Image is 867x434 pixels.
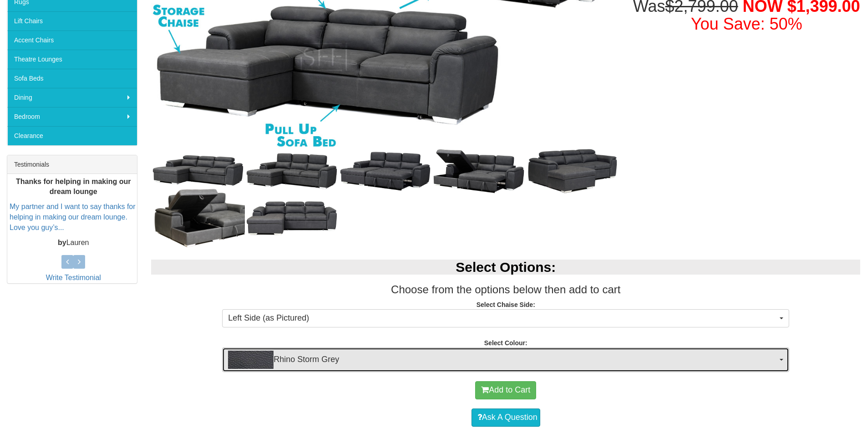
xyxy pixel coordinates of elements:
[484,339,527,347] strong: Select Colour:
[228,312,777,324] span: Left Side (as Pictured)
[7,69,137,88] a: Sofa Beds
[7,155,137,174] div: Testimonials
[46,274,101,281] a: Write Testimonial
[7,88,137,107] a: Dining
[691,15,802,33] font: You Save: 50%
[10,238,137,248] p: Lauren
[7,126,137,145] a: Clearance
[222,347,789,372] button: Rhino Storm GreyRhino Storm Grey
[472,408,540,427] a: Ask A Question
[477,301,535,308] strong: Select Chaise Side:
[475,381,536,399] button: Add to Cart
[7,107,137,126] a: Bedroom
[58,239,66,246] b: by
[222,309,789,327] button: Left Side (as Pictured)
[228,351,777,369] span: Rhino Storm Grey
[16,178,131,196] b: Thanks for helping in making our dream lounge
[228,351,274,369] img: Rhino Storm Grey
[7,31,137,50] a: Accent Chairs
[7,50,137,69] a: Theatre Lounges
[456,260,556,275] b: Select Options:
[7,11,137,31] a: Lift Chairs
[151,284,860,296] h3: Choose from the options below then add to cart
[10,203,136,232] a: My partner and I want to say thanks for helping in making our dream lounge. Love you guy’s...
